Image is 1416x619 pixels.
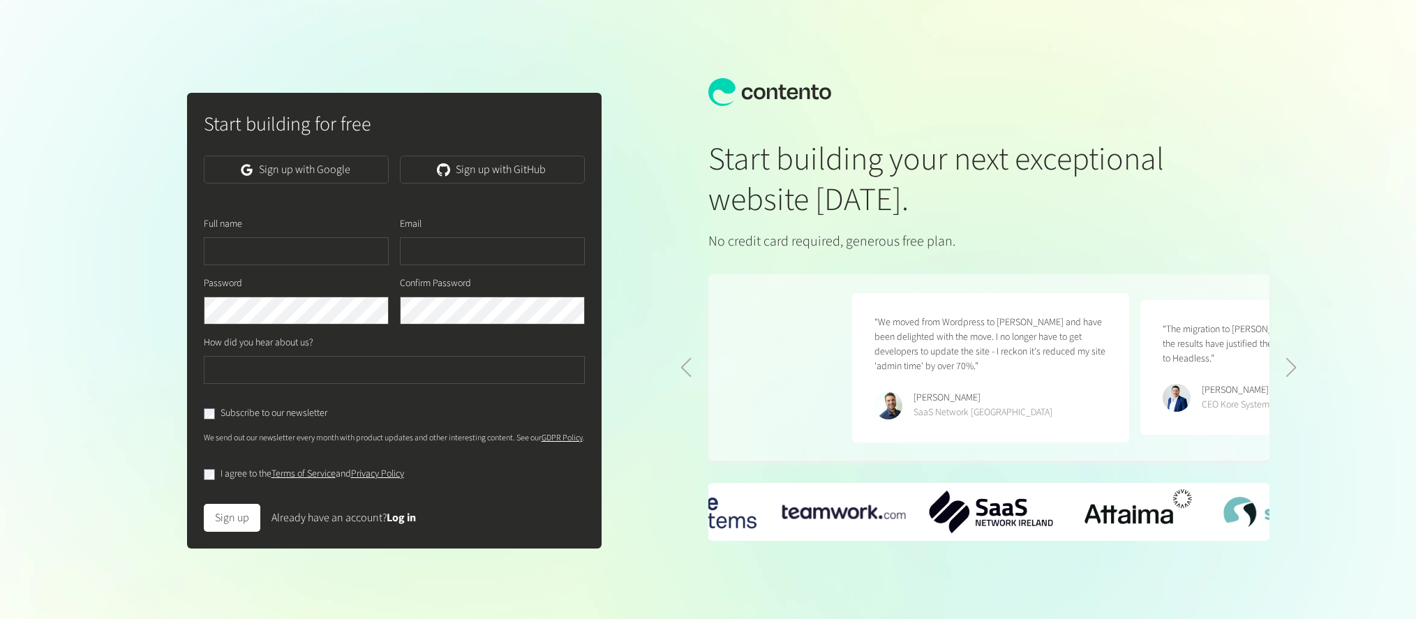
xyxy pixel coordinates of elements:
div: 4 / 6 [1223,497,1347,528]
div: CEO Kore Systems [1202,398,1274,412]
a: GDPR Policy [542,432,583,444]
label: How did you hear about us? [204,336,313,350]
a: Sign up with GitHub [400,156,585,184]
label: Email [400,217,422,232]
p: No credit card required, generous free plan. [708,231,1177,252]
a: Sign up with Google [204,156,389,184]
div: Already have an account? [271,509,416,526]
figure: 4 / 5 [852,293,1129,442]
a: Privacy Policy [351,467,404,481]
p: We send out our newsletter every month with product updates and other interesting content. See our . [204,432,585,445]
label: Full name [204,217,242,232]
h1: Start building your next exceptional website [DATE]. [708,140,1177,220]
div: 3 / 6 [1076,483,1200,541]
img: teamwork-logo.png [782,505,905,519]
label: I agree to the and [221,467,404,482]
div: [PERSON_NAME] [914,391,1052,405]
h2: Start building for free [204,110,585,139]
label: Subscribe to our newsletter [221,406,327,421]
p: “The migration to [PERSON_NAME] was seamless - the results have justified the decision to replatf... [1163,322,1395,366]
p: “We moved from Wordpress to [PERSON_NAME] and have been delighted with the move. I no longer have... [874,315,1107,374]
div: Previous slide [680,358,692,378]
img: Ryan Crowley [1163,384,1191,412]
div: SaaS Network [GEOGRAPHIC_DATA] [914,405,1052,420]
div: 1 / 6 [782,505,905,519]
label: Confirm Password [400,276,471,291]
img: SaaS-Network-Ireland-logo.png [929,491,1052,533]
img: Attaima-Logo.png [1076,483,1200,541]
a: Log in [387,510,416,525]
div: [PERSON_NAME] [1202,383,1274,398]
a: Terms of Service [271,467,336,481]
img: Phillip Maucher [874,391,902,419]
label: Password [204,276,242,291]
img: SkillsVista-Logo.png [1223,497,1347,528]
div: 2 / 6 [929,491,1052,533]
div: Next slide [1285,358,1297,378]
button: Sign up [204,504,260,532]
